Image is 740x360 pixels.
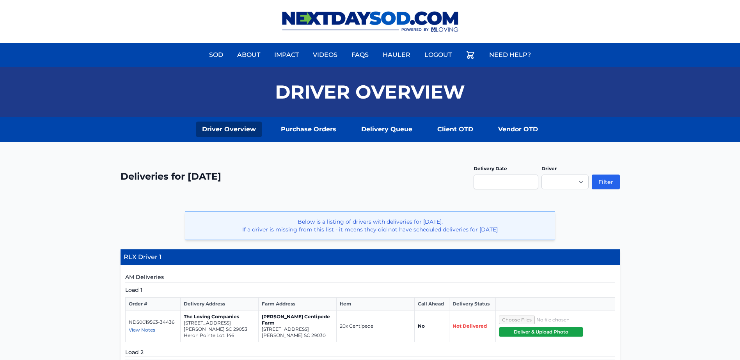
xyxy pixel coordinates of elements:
[541,166,557,171] label: Driver
[121,249,620,265] h4: RLX Driver 1
[337,298,415,311] th: Item
[232,46,265,64] a: About
[196,122,262,137] a: Driver Overview
[270,46,303,64] a: Impact
[449,298,496,311] th: Delivery Status
[184,320,255,326] p: [STREET_ADDRESS]
[184,332,255,339] p: Heron Pointe Lot: 146
[275,122,342,137] a: Purchase Orders
[415,298,449,311] th: Call Ahead
[337,311,415,342] td: 20x Centipede
[492,122,544,137] a: Vendor OTD
[192,218,548,233] p: Below is a listing of drivers with deliveries for [DATE]. If a driver is missing from this list -...
[474,166,507,171] label: Delivery Date
[129,327,155,333] span: View Notes
[204,46,228,64] a: Sod
[499,327,584,337] button: Deliver & Upload Photo
[262,314,333,326] p: [PERSON_NAME] Centipede Farm
[347,46,373,64] a: FAQs
[355,122,419,137] a: Delivery Queue
[125,273,615,283] h5: AM Deliveries
[378,46,415,64] a: Hauler
[259,298,337,311] th: Farm Address
[453,323,487,329] span: Not Delivered
[184,326,255,332] p: [PERSON_NAME] SC 29053
[308,46,342,64] a: Videos
[262,332,333,339] p: [PERSON_NAME] SC 29030
[275,83,465,101] h1: Driver Overview
[418,323,425,329] strong: No
[592,175,620,189] button: Filter
[431,122,479,137] a: Client OTD
[121,170,221,183] h2: Deliveries for [DATE]
[181,298,259,311] th: Delivery Address
[184,314,255,320] p: The Loving Companies
[125,298,181,311] th: Order #
[125,286,615,294] h5: Load 1
[262,326,333,332] p: [STREET_ADDRESS]
[420,46,456,64] a: Logout
[484,46,536,64] a: Need Help?
[129,319,177,325] p: NDS0019563-34436
[125,348,615,356] h5: Load 2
